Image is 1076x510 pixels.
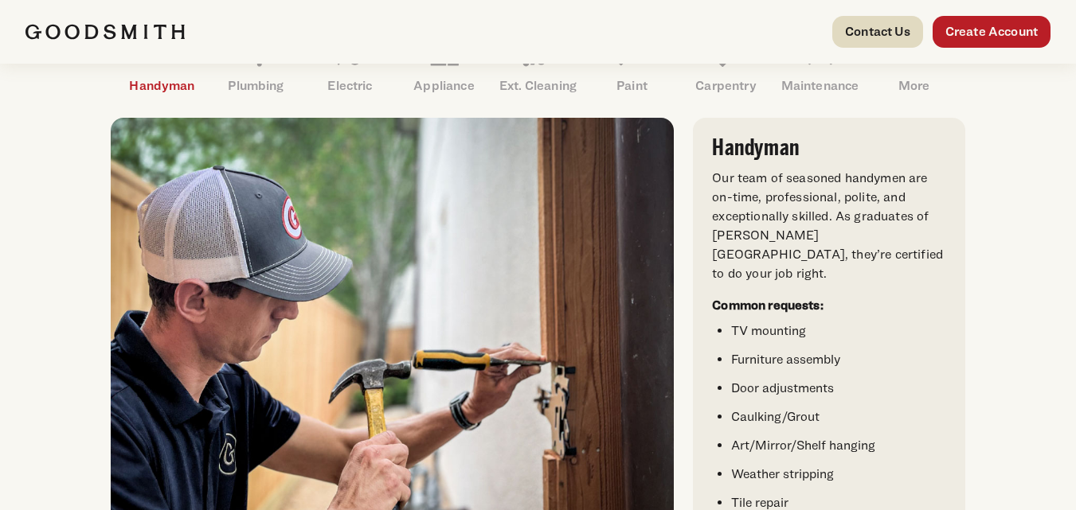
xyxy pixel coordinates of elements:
li: Door adjustments [731,379,946,398]
p: Our team of seasoned handymen are on-time, professional, polite, and exceptionally skilled. As gr... [712,169,946,283]
a: Contact Us [832,16,923,48]
a: Create Account [933,16,1051,48]
p: Appliance [397,76,491,95]
p: More [867,76,961,95]
li: TV mounting [731,321,946,341]
strong: Common requests: [712,298,824,313]
p: Ext. Cleaning [491,76,585,95]
p: Maintenance [773,76,867,95]
li: Weather stripping [731,465,946,484]
li: Furniture assembly [731,350,946,369]
p: Paint [585,76,679,95]
h3: Handyman [712,137,946,159]
p: Handyman [115,76,209,95]
li: Caulking/Grout [731,407,946,426]
p: Plumbing [209,76,303,95]
img: Goodsmith [25,24,185,40]
p: Carpentry [679,76,773,95]
li: Art/Mirror/Shelf hanging [731,436,946,455]
p: Electric [303,76,397,95]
